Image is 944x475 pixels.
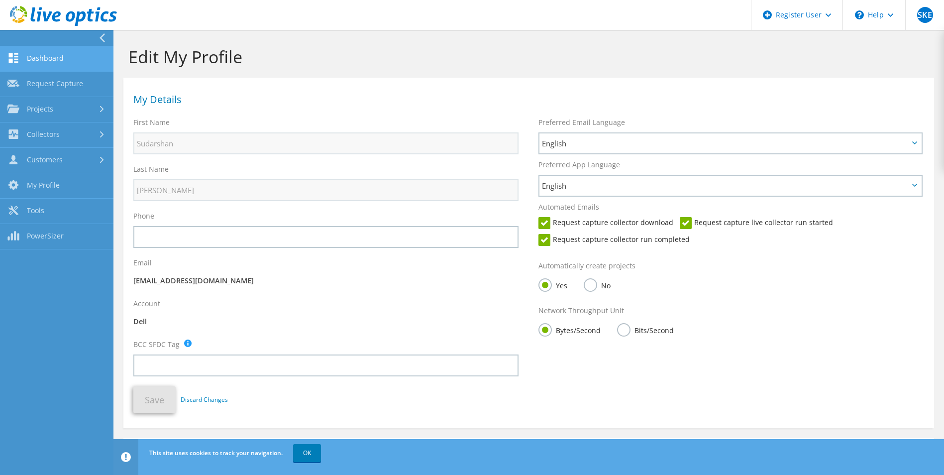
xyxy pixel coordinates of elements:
p: [EMAIL_ADDRESS][DOMAIN_NAME] [133,275,519,286]
label: Bytes/Second [538,323,601,336]
label: First Name [133,118,170,127]
h1: My Details [133,95,919,105]
label: Automatically create projects [538,261,635,271]
a: Discard Changes [181,394,228,405]
label: Account [133,299,160,309]
label: No [584,278,611,291]
label: Last Name [133,164,169,174]
label: BCC SFDC Tag [133,340,180,350]
span: This site uses cookies to track your navigation. [149,449,283,457]
label: Phone [133,211,154,221]
span: SKE [917,7,933,23]
label: Preferred App Language [538,160,620,170]
span: English [542,137,909,149]
a: OK [293,444,321,462]
label: Automated Emails [538,202,599,212]
button: Save [133,386,176,413]
label: Yes [538,278,567,291]
label: Request capture collector download [538,217,673,229]
span: English [542,180,909,192]
label: Request capture collector run completed [538,234,690,246]
label: Network Throughput Unit [538,306,624,316]
label: Preferred Email Language [538,118,625,127]
p: Dell [133,316,519,327]
svg: \n [855,10,864,19]
label: Request capture live collector run started [680,217,833,229]
h1: Edit My Profile [128,46,924,67]
label: Email [133,258,152,268]
label: Bits/Second [617,323,674,336]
